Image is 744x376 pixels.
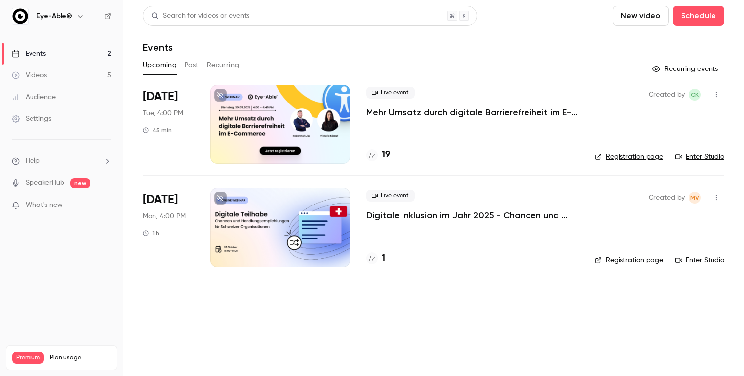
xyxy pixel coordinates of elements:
[36,11,72,21] h6: Eye-Able®
[12,156,111,166] li: help-dropdown-opener
[26,178,64,188] a: SpeakerHub
[143,229,159,237] div: 1 h
[366,106,579,118] a: Mehr Umsatz durch digitale Barrierefreiheit im E-Commerce
[675,152,724,162] a: Enter Studio
[648,61,724,77] button: Recurring events
[143,89,178,104] span: [DATE]
[613,6,669,26] button: New video
[382,252,385,265] h4: 1
[143,126,172,134] div: 45 min
[595,255,663,265] a: Registration page
[366,252,385,265] a: 1
[143,211,186,221] span: Mon, 4:00 PM
[151,11,249,21] div: Search for videos or events
[12,352,44,364] span: Premium
[26,200,62,210] span: What's new
[649,192,685,204] span: Created by
[143,108,183,118] span: Tue, 4:00 PM
[12,114,51,124] div: Settings
[690,192,699,204] span: MV
[691,89,699,101] span: CK
[675,255,724,265] a: Enter Studio
[207,57,240,73] button: Recurring
[649,89,685,101] span: Created by
[12,70,47,80] div: Videos
[185,57,199,73] button: Past
[12,49,46,59] div: Events
[50,354,111,362] span: Plan usage
[366,148,390,162] a: 19
[366,209,579,221] a: Digitale Inklusion im Jahr 2025 - Chancen und Handlungsempfehlungen für Schweizer Organisationen
[143,188,194,267] div: Oct 20 Mon, 4:00 PM (Europe/Berlin)
[143,57,177,73] button: Upcoming
[595,152,663,162] a: Registration page
[12,92,56,102] div: Audience
[689,89,701,101] span: Carolin Kaulfersch
[143,41,173,53] h1: Events
[143,85,194,164] div: Sep 30 Tue, 4:00 PM (Europe/Berlin)
[99,201,111,210] iframe: Noticeable Trigger
[366,190,415,202] span: Live event
[382,148,390,162] h4: 19
[689,192,701,204] span: Mahdalena Varchenko
[366,87,415,99] span: Live event
[673,6,724,26] button: Schedule
[143,192,178,207] span: [DATE]
[12,8,28,24] img: Eye-Able®
[70,178,90,188] span: new
[26,156,40,166] span: Help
